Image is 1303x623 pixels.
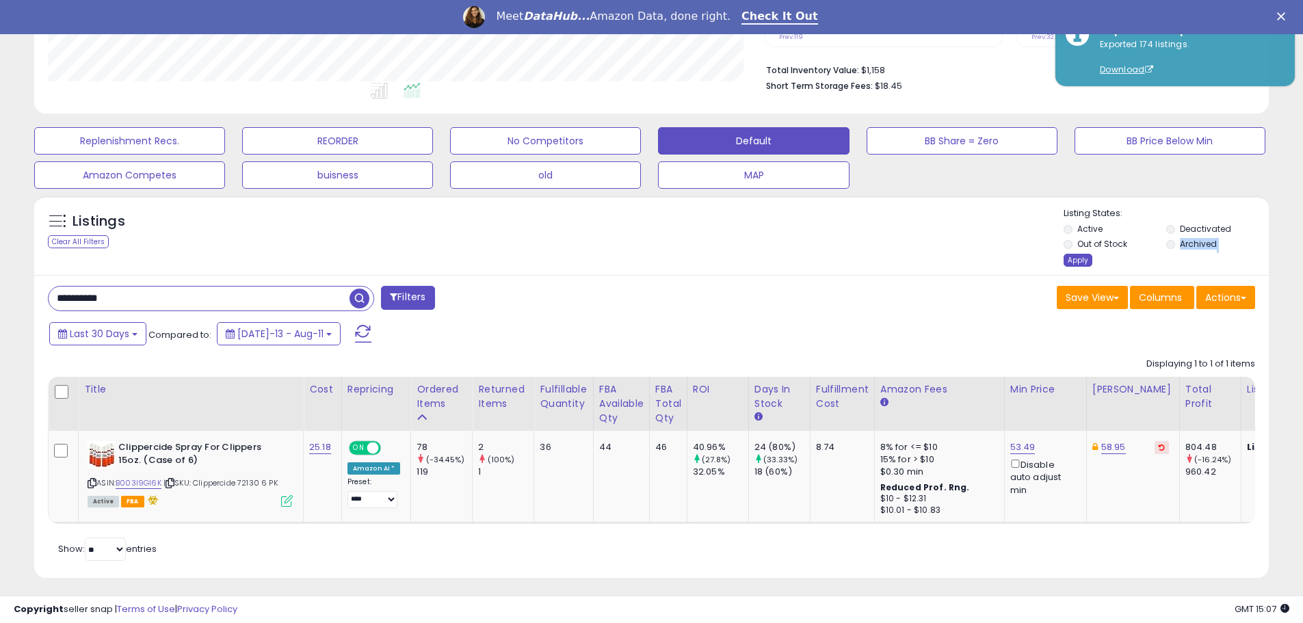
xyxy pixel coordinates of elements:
div: $10.01 - $10.83 [880,505,994,516]
div: 1 [478,466,534,478]
label: Deactivated [1180,223,1231,235]
button: Filters [381,286,434,310]
a: Terms of Use [117,602,175,615]
div: seller snap | | [14,603,237,616]
span: OFF [379,442,401,454]
div: Displaying 1 to 1 of 1 items [1146,358,1255,371]
span: Show: entries [58,542,157,555]
small: (-34.45%) [426,454,464,465]
button: No Competitors [450,127,641,155]
button: [DATE]-13 - Aug-11 [217,322,341,345]
span: $18.45 [875,79,902,92]
span: Compared to: [148,328,211,341]
div: 24 (80%) [754,441,810,453]
small: (27.8%) [702,454,731,465]
button: Columns [1130,286,1194,309]
div: ASIN: [88,441,293,505]
div: 119 [417,466,472,478]
p: Listing States: [1064,207,1269,220]
button: buisness [242,161,433,189]
span: Columns [1139,291,1182,304]
img: 51HvoDPU93L._SL40_.jpg [88,441,115,468]
div: 40.96% [693,441,748,453]
div: 44 [599,441,639,453]
button: Amazon Competes [34,161,225,189]
div: 8.74 [816,441,864,453]
button: Actions [1196,286,1255,309]
div: Amazon AI * [347,462,401,475]
div: Close [1277,12,1291,21]
span: 2025-09-12 15:07 GMT [1235,602,1289,615]
div: 32.05% [693,466,748,478]
label: Archived [1180,238,1217,250]
div: Meet Amazon Data, done right. [496,10,731,23]
div: Disable auto adjust min [1010,457,1076,496]
div: Title [84,382,298,397]
div: FBA Available Qty [599,382,644,425]
span: All listings currently available for purchase on Amazon [88,496,119,507]
button: Save View [1057,286,1128,309]
div: 15% for > $10 [880,453,994,466]
div: $0.30 min [880,466,994,478]
button: BB Share = Zero [867,127,1057,155]
a: Check It Out [741,10,818,25]
div: Fulfillable Quantity [540,382,587,411]
button: Default [658,127,849,155]
button: BB Price Below Min [1075,127,1265,155]
div: 2 [478,441,534,453]
div: ROI [693,382,743,397]
div: 8% for <= $10 [880,441,994,453]
button: REORDER [242,127,433,155]
div: Ordered Items [417,382,466,411]
div: 18 (60%) [754,466,810,478]
span: FBA [121,496,144,507]
div: Min Price [1010,382,1081,397]
button: old [450,161,641,189]
b: Total Inventory Value: [766,64,859,76]
span: ON [350,442,367,454]
small: Days In Stock. [754,411,763,423]
a: 25.18 [309,440,331,454]
button: Last 30 Days [49,322,146,345]
div: [PERSON_NAME] [1092,382,1174,397]
small: (-16.24%) [1194,454,1231,465]
b: Reduced Prof. Rng. [880,481,970,493]
label: Out of Stock [1077,238,1127,250]
div: Amazon Fees [880,382,999,397]
i: DataHub... [523,10,590,23]
li: $1,158 [766,61,1245,77]
div: FBA Total Qty [655,382,681,425]
i: hazardous material [144,495,159,505]
b: Short Term Storage Fees: [766,80,873,92]
div: Days In Stock [754,382,804,411]
small: Prev: 32.05% [1031,33,1068,41]
small: Amazon Fees. [880,397,889,409]
div: Repricing [347,382,406,397]
div: 46 [655,441,676,453]
div: Total Profit [1185,382,1235,411]
a: Download [1100,64,1153,75]
div: 804.48 [1185,441,1241,453]
small: Prev: 119 [779,33,803,41]
div: $10 - $12.31 [880,493,994,505]
div: Cost [309,382,336,397]
a: 53.49 [1010,440,1036,454]
div: 960.42 [1185,466,1241,478]
span: [DATE]-13 - Aug-11 [237,327,324,341]
div: Preset: [347,477,401,508]
span: | SKU: Clippercide 72130 6 PK [163,477,278,488]
h5: Listings [73,212,125,231]
div: Fulfillment Cost [816,382,869,411]
label: Active [1077,223,1103,235]
div: Returned Items [478,382,528,411]
small: (100%) [488,454,515,465]
div: Apply [1064,254,1092,267]
b: Clippercide Spray For Clippers 15oz. (Case of 6) [118,441,285,470]
div: Clear All Filters [48,235,109,248]
img: Profile image for Georgie [463,6,485,28]
a: B003I9GI6K [116,477,161,489]
small: (33.33%) [763,454,798,465]
div: 78 [417,441,472,453]
div: Exported 174 listings. [1090,38,1285,77]
button: MAP [658,161,849,189]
